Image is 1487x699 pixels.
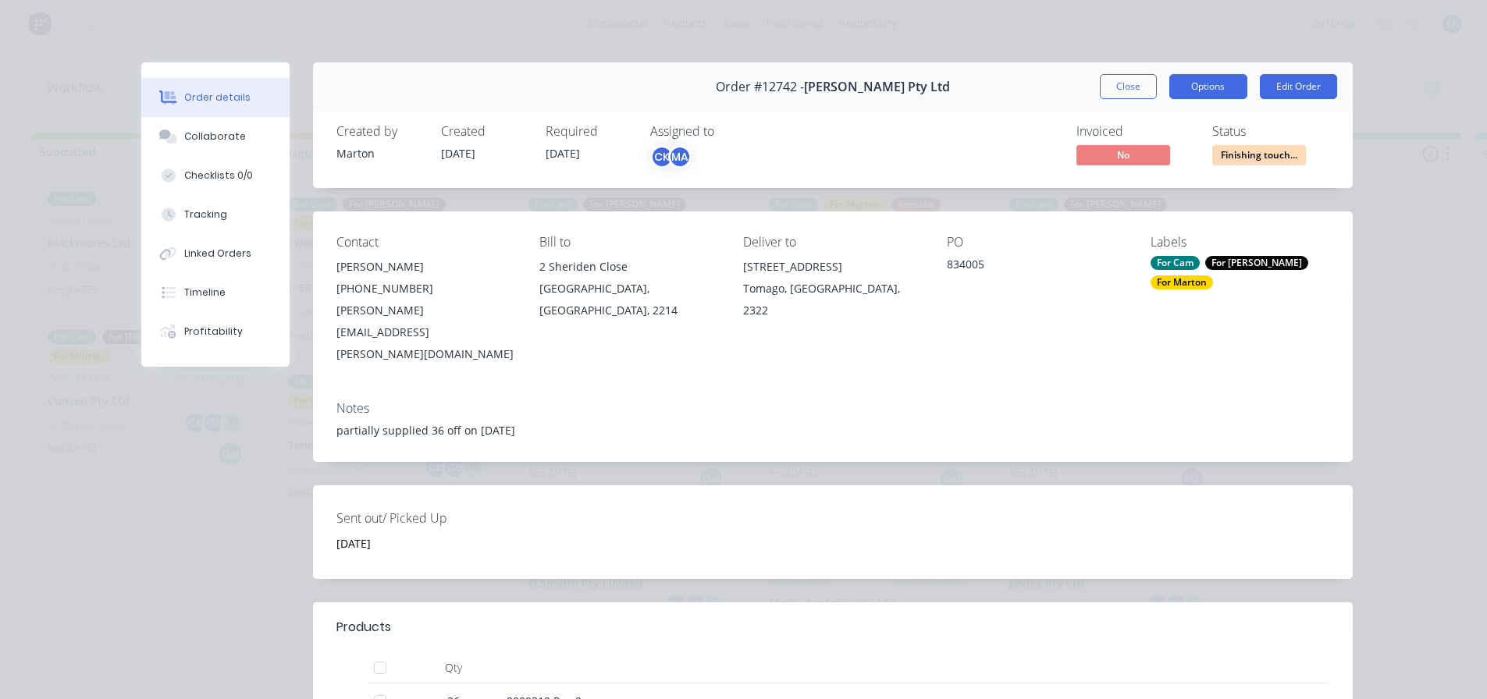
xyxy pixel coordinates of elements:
div: [PHONE_NUMBER] [336,278,515,300]
div: Linked Orders [184,247,251,261]
span: [DATE] [546,146,580,161]
div: Checklists 0/0 [184,169,253,183]
div: Assigned to [650,124,806,139]
button: Timeline [141,273,290,312]
div: [STREET_ADDRESS]Tomago, [GEOGRAPHIC_DATA], 2322 [743,256,922,321]
div: Collaborate [184,130,246,144]
div: [PERSON_NAME][EMAIL_ADDRESS][PERSON_NAME][DOMAIN_NAME] [336,300,515,365]
div: partially supplied 36 off on [DATE] [336,422,1329,438]
div: Contact [336,235,515,250]
div: [PERSON_NAME] [336,256,515,278]
button: CKMA [650,145,692,169]
div: For [PERSON_NAME] [1205,256,1308,270]
div: Tomago, [GEOGRAPHIC_DATA], 2322 [743,278,922,321]
div: Tracking [184,208,227,222]
button: Collaborate [141,117,290,156]
button: Linked Orders [141,234,290,273]
div: Invoiced [1076,124,1194,139]
div: Profitability [184,325,243,339]
div: Deliver to [743,235,922,250]
div: 834005 [947,256,1126,278]
div: Qty [407,652,500,683]
button: Close [1100,74,1157,99]
button: Edit Order [1260,74,1337,99]
div: CK [650,145,674,169]
span: [PERSON_NAME] Pty Ltd [804,80,950,94]
div: Labels [1151,235,1329,250]
div: Timeline [184,286,226,300]
button: Tracking [141,195,290,234]
button: Finishing touch... [1212,145,1306,169]
button: Options [1169,74,1247,99]
div: Created [441,124,527,139]
button: Checklists 0/0 [141,156,290,195]
div: [PERSON_NAME][PHONE_NUMBER][PERSON_NAME][EMAIL_ADDRESS][PERSON_NAME][DOMAIN_NAME] [336,256,515,365]
div: Order details [184,90,251,105]
div: Created by [336,124,422,139]
div: Required [546,124,631,139]
div: Status [1212,124,1329,139]
div: [GEOGRAPHIC_DATA], [GEOGRAPHIC_DATA], 2214 [539,278,718,321]
div: Products [336,618,391,637]
div: For Cam [1151,256,1200,270]
div: PO [947,235,1126,250]
div: For Marton [1151,275,1213,289]
span: Finishing touch... [1212,145,1306,165]
button: Profitability [141,312,290,351]
div: 2 Sheriden Close [539,256,718,278]
div: [STREET_ADDRESS] [743,256,922,278]
input: Enter date [326,531,520,555]
div: Marton [336,145,422,161]
label: Sent out/ Picked Up [336,509,532,527]
span: No [1076,145,1170,165]
span: [DATE] [441,146,475,161]
div: MA [668,145,692,169]
div: Bill to [539,235,718,250]
button: Order details [141,78,290,117]
div: Notes [336,401,1329,416]
div: 2 Sheriden Close[GEOGRAPHIC_DATA], [GEOGRAPHIC_DATA], 2214 [539,256,718,321]
span: Order #12742 - [716,80,804,94]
